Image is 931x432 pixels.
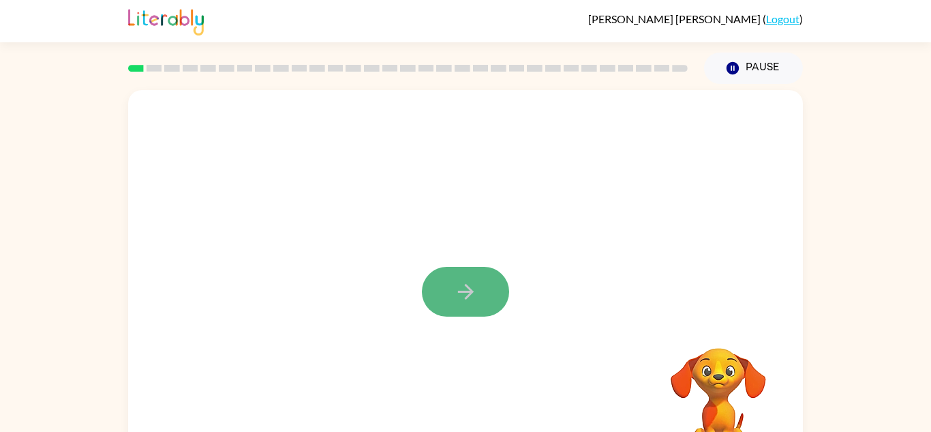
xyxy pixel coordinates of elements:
[588,12,763,25] span: [PERSON_NAME] [PERSON_NAME]
[588,12,803,25] div: ( )
[766,12,799,25] a: Logout
[704,53,803,84] button: Pause
[128,5,204,35] img: Literably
